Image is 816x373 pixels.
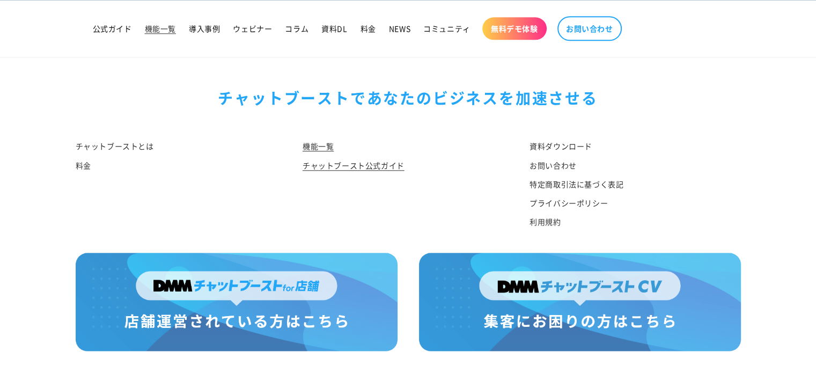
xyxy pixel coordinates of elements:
[285,24,308,33] span: コラム
[354,17,383,40] a: 料金
[383,17,417,40] a: NEWS
[530,140,592,156] a: 資料ダウンロード
[530,175,623,194] a: 特定商取引法に基づく表記
[303,156,405,175] a: チャットブースト公式ガイド
[321,24,347,33] span: 資料DL
[93,24,132,33] span: 公式ガイド
[233,24,272,33] span: ウェビナー
[482,17,547,40] a: 無料デモ体験
[76,140,154,156] a: チャットブーストとは
[76,253,398,350] img: 店舗運営されている方はこちら
[530,213,561,231] a: 利用規約
[566,24,613,33] span: お問い合わせ
[303,140,334,156] a: 機能一覧
[278,17,315,40] a: コラム
[226,17,278,40] a: ウェビナー
[86,17,138,40] a: 公式ガイド
[138,17,182,40] a: 機能一覧
[491,24,538,33] span: 無料デモ体験
[76,156,91,175] a: 料金
[389,24,410,33] span: NEWS
[423,24,471,33] span: コミュニティ
[530,194,608,213] a: プライバシーポリシー
[145,24,176,33] span: 機能一覧
[557,16,622,41] a: お問い合わせ
[182,17,226,40] a: 導入事例
[419,253,741,350] img: 集客にお困りの方はこちら
[315,17,354,40] a: 資料DL
[361,24,376,33] span: 料金
[76,84,741,111] div: チャットブーストで あなたのビジネスを加速させる
[417,17,477,40] a: コミュニティ
[530,156,577,175] a: お問い合わせ
[189,24,220,33] span: 導入事例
